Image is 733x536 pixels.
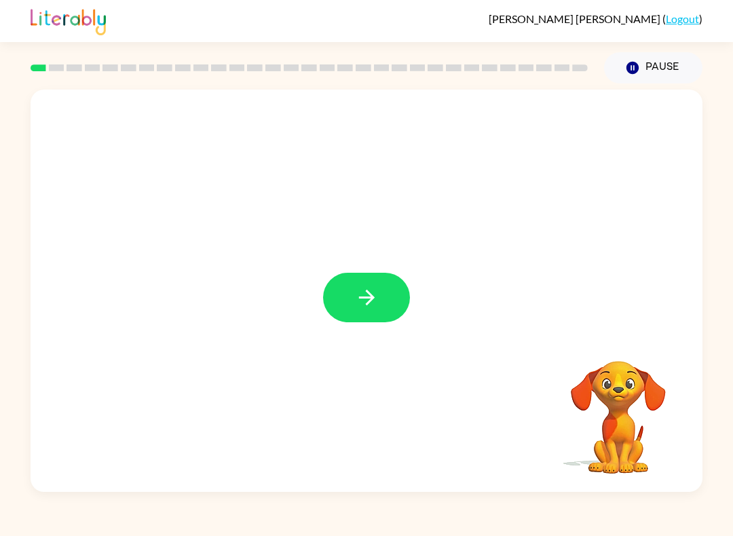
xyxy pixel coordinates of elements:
[666,12,699,25] a: Logout
[489,12,662,25] span: [PERSON_NAME] [PERSON_NAME]
[604,52,702,83] button: Pause
[489,12,702,25] div: ( )
[31,5,106,35] img: Literably
[550,340,686,476] video: Your browser must support playing .mp4 files to use Literably. Please try using another browser.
